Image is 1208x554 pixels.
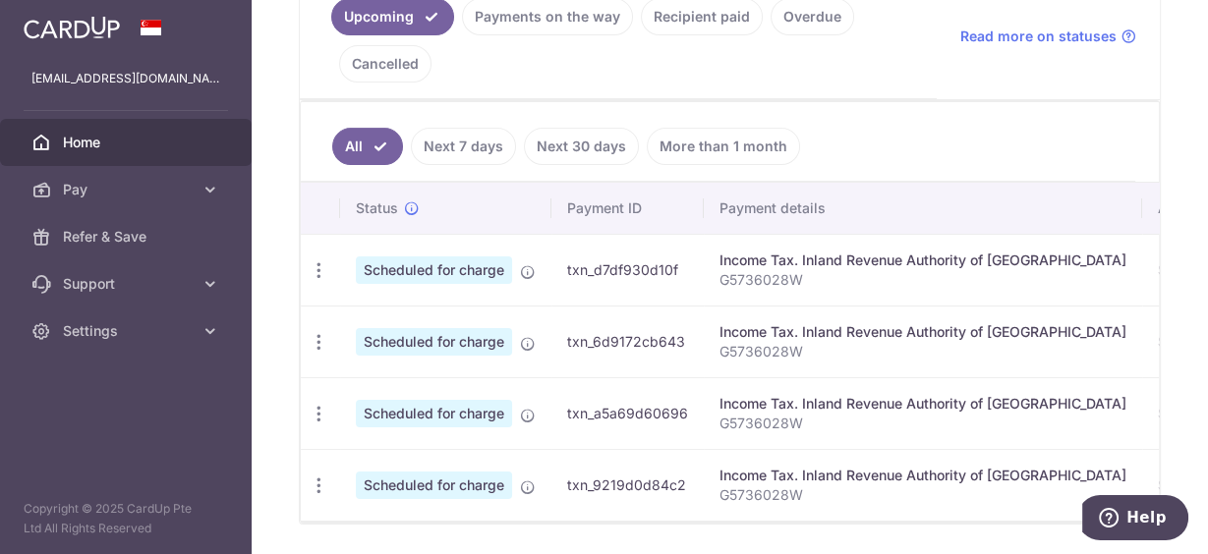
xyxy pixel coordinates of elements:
[356,471,512,499] span: Scheduled for charge
[356,256,512,284] span: Scheduled for charge
[719,322,1126,342] div: Income Tax. Inland Revenue Authority of [GEOGRAPHIC_DATA]
[551,183,704,234] th: Payment ID
[719,250,1126,270] div: Income Tax. Inland Revenue Authority of [GEOGRAPHIC_DATA]
[411,128,516,165] a: Next 7 days
[339,45,431,83] a: Cancelled
[356,400,512,427] span: Scheduled for charge
[63,180,193,199] span: Pay
[719,414,1126,433] p: G5736028W
[960,27,1117,46] span: Read more on statuses
[719,394,1126,414] div: Income Tax. Inland Revenue Authority of [GEOGRAPHIC_DATA]
[960,27,1136,46] a: Read more on statuses
[63,227,193,247] span: Refer & Save
[63,274,193,294] span: Support
[356,198,398,218] span: Status
[63,321,193,341] span: Settings
[551,234,704,305] td: txn_d7df930d10f
[524,128,639,165] a: Next 30 days
[1158,198,1208,218] span: Amount
[719,270,1126,290] p: G5736028W
[551,305,704,377] td: txn_6d9172cb643
[24,16,120,39] img: CardUp
[1082,495,1188,544] iframe: Opens a widget where you can find more information
[647,128,800,165] a: More than 1 month
[719,485,1126,505] p: G5736028W
[31,69,220,88] p: [EMAIL_ADDRESS][DOMAIN_NAME]
[551,377,704,449] td: txn_a5a69d60696
[356,328,512,356] span: Scheduled for charge
[63,133,193,152] span: Home
[551,449,704,521] td: txn_9219d0d84c2
[719,466,1126,485] div: Income Tax. Inland Revenue Authority of [GEOGRAPHIC_DATA]
[704,183,1142,234] th: Payment details
[719,342,1126,361] p: G5736028W
[332,128,403,165] a: All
